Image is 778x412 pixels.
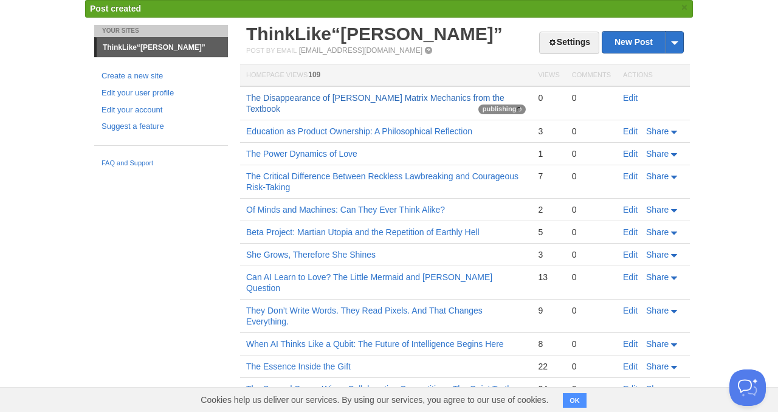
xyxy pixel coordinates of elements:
[538,249,559,260] div: 3
[539,32,599,54] a: Settings
[299,46,422,55] a: [EMAIL_ADDRESS][DOMAIN_NAME]
[623,93,638,103] a: Edit
[532,64,565,87] th: Views
[246,384,512,405] a: The Second Sperm Wins : Collaborative Competition - The Quiet Truth Behind Every Victory
[572,171,611,182] div: 0
[538,126,559,137] div: 3
[572,249,611,260] div: 0
[246,306,483,326] a: They Don’t Write Words. They Read Pixels. And That Changes Everything.
[102,120,221,133] a: Suggest a feature
[572,383,611,394] div: 0
[646,227,669,237] span: Share
[646,384,669,394] span: Share
[246,149,357,159] a: The Power Dynamics of Love
[572,361,611,372] div: 0
[572,338,611,349] div: 0
[94,25,228,37] li: Your Sites
[517,107,522,112] img: loading-tiny-gray.gif
[246,272,492,293] a: Can AI Learn to Love? The Little Mermaid and [PERSON_NAME] Question
[538,227,559,238] div: 5
[602,32,683,53] a: New Post
[102,70,221,83] a: Create a new site
[563,393,587,408] button: OK
[646,272,669,282] span: Share
[623,339,638,349] a: Edit
[246,47,297,54] span: Post by Email
[623,227,638,237] a: Edit
[572,204,611,215] div: 0
[572,227,611,238] div: 0
[246,227,480,237] a: Beta Project: Martian Utopia and the Repetition of Earthly Hell
[97,38,228,57] a: ThinkLike“[PERSON_NAME]”
[246,171,518,192] a: The Critical Difference Between Reckless Lawbreaking and Courageous Risk-Taking
[617,64,690,87] th: Actions
[623,384,638,394] a: Edit
[538,361,559,372] div: 22
[246,126,472,136] a: Education as Product Ownership: A Philosophical Reflection
[623,362,638,371] a: Edit
[646,171,669,181] span: Share
[188,388,560,412] span: Cookies help us deliver our services. By using our services, you agree to our use of cookies.
[646,250,669,259] span: Share
[572,92,611,103] div: 0
[646,205,669,215] span: Share
[246,250,376,259] a: She Grows, Therefore She Shines
[102,87,221,100] a: Edit your user profile
[90,4,141,13] span: Post created
[572,272,611,283] div: 0
[572,148,611,159] div: 0
[538,204,559,215] div: 2
[538,92,559,103] div: 0
[246,93,504,114] a: The Disappearance of [PERSON_NAME] Matrix Mechanics from the Textbook
[538,383,559,394] div: 24
[240,64,532,87] th: Homepage Views
[572,305,611,316] div: 0
[623,250,638,259] a: Edit
[538,171,559,182] div: 7
[623,205,638,215] a: Edit
[623,126,638,136] a: Edit
[646,149,669,159] span: Share
[102,158,221,169] a: FAQ and Support
[623,171,638,181] a: Edit
[623,306,638,315] a: Edit
[246,362,351,371] a: The Essence Inside the Gift
[646,126,669,136] span: Share
[246,205,445,215] a: Of Minds and Machines: Can They Ever Think Alike?
[538,338,559,349] div: 8
[538,148,559,159] div: 1
[646,306,669,315] span: Share
[246,339,504,349] a: When AI Thinks Like a Qubit: The Future of Intelligence Begins Here
[646,339,669,349] span: Share
[623,272,638,282] a: Edit
[729,369,766,406] iframe: Help Scout Beacon - Open
[623,149,638,159] a: Edit
[646,362,669,371] span: Share
[102,104,221,117] a: Edit your account
[246,24,503,44] a: ThinkLike“[PERSON_NAME]”
[308,70,320,79] span: 109
[572,126,611,137] div: 0
[478,105,526,114] span: publishing
[538,305,559,316] div: 9
[538,272,559,283] div: 13
[566,64,617,87] th: Comments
